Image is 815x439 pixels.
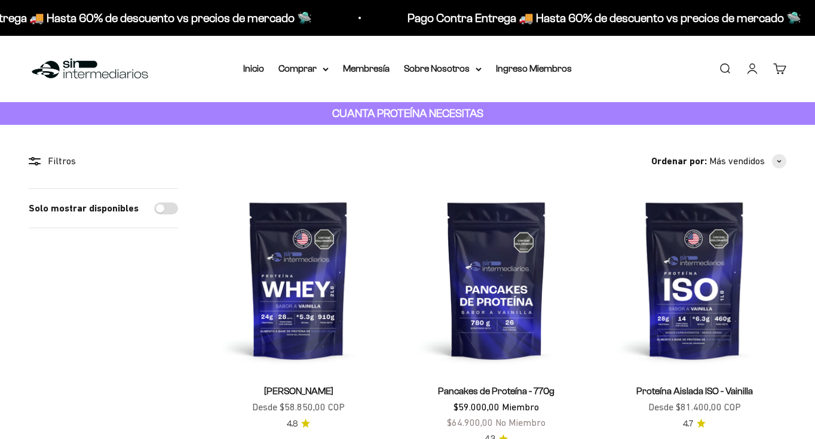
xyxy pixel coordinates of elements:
a: Membresía [343,63,390,73]
a: 4.84.8 de 5.0 estrellas [287,417,310,431]
span: 4.8 [287,417,298,431]
a: 4.74.7 de 5.0 estrellas [683,417,706,431]
a: [PERSON_NAME] [264,386,333,396]
strong: CUANTA PROTEÍNA NECESITAS [332,107,483,119]
a: Proteína Aislada ISO - Vainilla [636,386,753,396]
button: Más vendidos [709,154,786,169]
summary: Sobre Nosotros [404,61,482,76]
span: $59.000,00 [454,401,500,412]
span: No Miembro [495,417,546,428]
a: Pancakes de Proteína - 770g [438,386,554,396]
label: Solo mostrar disponibles [29,201,139,216]
span: Más vendidos [709,154,765,169]
p: Pago Contra Entrega 🚚 Hasta 60% de descuento vs precios de mercado 🛸 [406,8,799,27]
a: Ingreso Miembros [496,63,572,73]
span: 4.7 [683,417,693,431]
sale-price: Desde $58.850,00 COP [252,400,345,415]
sale-price: Desde $81.400,00 COP [648,400,741,415]
span: Ordenar por: [651,154,707,169]
a: Inicio [243,63,264,73]
span: Miembro [502,401,539,412]
summary: Comprar [278,61,329,76]
div: Filtros [29,154,178,169]
span: $64.900,00 [447,417,493,428]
